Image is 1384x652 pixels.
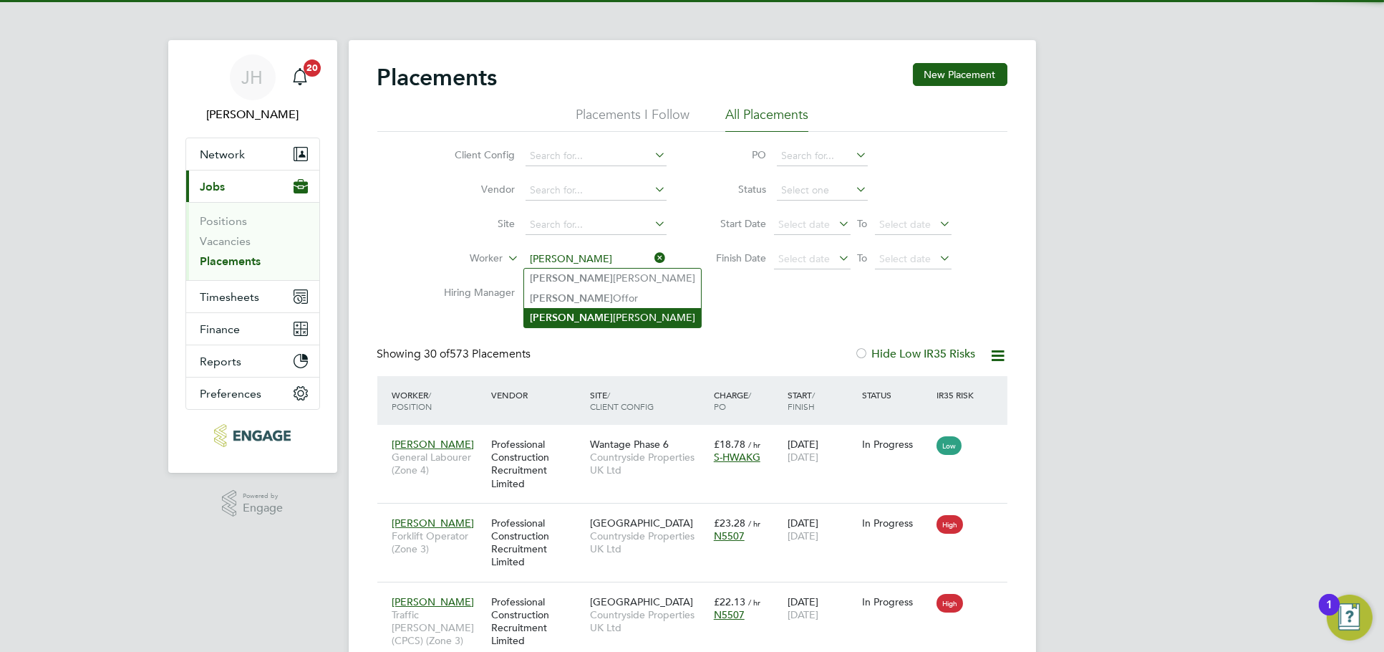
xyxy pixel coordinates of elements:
[779,252,831,265] span: Select date
[392,517,475,529] span: [PERSON_NAME]
[185,54,320,123] a: JH[PERSON_NAME]
[526,215,667,235] input: Search for...
[590,595,693,608] span: [GEOGRAPHIC_DATA]
[1327,595,1373,641] button: Open Resource Center, 1 new notification
[186,171,319,202] button: Jobs
[286,54,314,100] a: 20
[304,59,321,77] span: 20
[377,347,534,362] div: Showing
[714,529,745,542] span: N5507
[421,251,503,266] label: Worker
[392,438,475,451] span: [PERSON_NAME]
[200,355,242,368] span: Reports
[590,451,707,476] span: Countryside Properties UK Ltd
[590,608,707,634] span: Countryside Properties UK Ltd
[590,438,669,451] span: Wantage Phase 6
[862,438,929,451] div: In Progress
[200,254,261,268] a: Placements
[200,387,262,401] span: Preferences
[913,63,1007,86] button: New Placement
[392,389,432,412] span: / Position
[788,529,818,542] span: [DATE]
[200,322,241,336] span: Finance
[392,529,484,555] span: Forklift Operator (Zone 3)
[862,595,929,608] div: In Progress
[530,292,613,305] b: [PERSON_NAME]
[186,313,319,345] button: Finance
[526,146,667,166] input: Search for...
[186,378,319,409] button: Preferences
[714,608,745,621] span: N5507
[784,588,858,628] div: [DATE]
[186,281,319,312] button: Timesheets
[185,424,320,447] a: Go to home page
[242,68,263,87] span: JH
[784,431,858,471] div: [DATE]
[200,234,251,248] a: Vacancies
[214,424,291,447] img: pcrnet-logo-retina.png
[186,202,319,280] div: Jobs
[389,430,1007,442] a: [PERSON_NAME]General Labourer (Zone 4)Professional Construction Recruitment LimitedWantage Phase ...
[858,382,933,408] div: Status
[777,181,868,201] input: Select one
[200,180,226,193] span: Jobs
[784,509,858,550] div: [DATE]
[855,347,976,361] label: Hide Low IR35 Risks
[714,595,745,608] span: £22.13
[425,347,531,361] span: 573 Placements
[880,218,931,231] span: Select date
[853,214,872,233] span: To
[524,269,701,288] li: [PERSON_NAME]
[590,529,707,555] span: Countryside Properties UK Ltd
[714,517,745,529] span: £23.28
[185,106,320,123] span: Jess Hogan
[243,502,283,514] span: Engage
[710,382,785,419] div: Charge
[392,451,484,476] span: General Labourer (Zone 4)
[880,252,931,265] span: Select date
[433,183,516,196] label: Vendor
[168,40,337,473] nav: Main navigation
[389,382,488,419] div: Worker
[1326,605,1332,623] div: 1
[524,289,701,308] li: Offor
[788,451,818,464] span: [DATE]
[524,308,701,327] li: [PERSON_NAME]
[862,517,929,529] div: In Progress
[590,389,654,412] span: / Client Config
[392,595,475,608] span: [PERSON_NAME]
[788,608,818,621] span: [DATE]
[788,389,815,412] span: / Finish
[488,431,586,497] div: Professional Construction Recruitment Limited
[748,439,760,450] span: / hr
[243,490,283,502] span: Powered by
[389,509,1007,521] a: [PERSON_NAME]Forklift Operator (Zone 3)Professional Construction Recruitment Limited[GEOGRAPHIC_D...
[222,490,283,517] a: Powered byEngage
[425,347,450,361] span: 30 of
[937,515,963,534] span: High
[702,183,767,196] label: Status
[200,148,246,161] span: Network
[526,181,667,201] input: Search for...
[784,382,858,419] div: Start
[702,217,767,230] label: Start Date
[530,272,613,284] b: [PERSON_NAME]
[590,517,693,529] span: [GEOGRAPHIC_DATA]
[725,106,808,132] li: All Placements
[488,382,586,408] div: Vendor
[200,214,248,228] a: Positions
[433,148,516,161] label: Client Config
[702,251,767,264] label: Finish Date
[777,146,868,166] input: Search for...
[200,290,260,304] span: Timesheets
[586,382,710,419] div: Site
[526,249,667,269] input: Search for...
[937,436,962,455] span: Low
[748,597,760,608] span: / hr
[714,438,745,451] span: £18.78
[389,588,1007,600] a: [PERSON_NAME]Traffic [PERSON_NAME] (CPCS) (Zone 3)Professional Construction Recruitment Limited[G...
[937,594,963,613] span: High
[714,451,760,464] span: S-HWAKG
[392,608,484,648] span: Traffic [PERSON_NAME] (CPCS) (Zone 3)
[933,382,982,408] div: IR35 Risk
